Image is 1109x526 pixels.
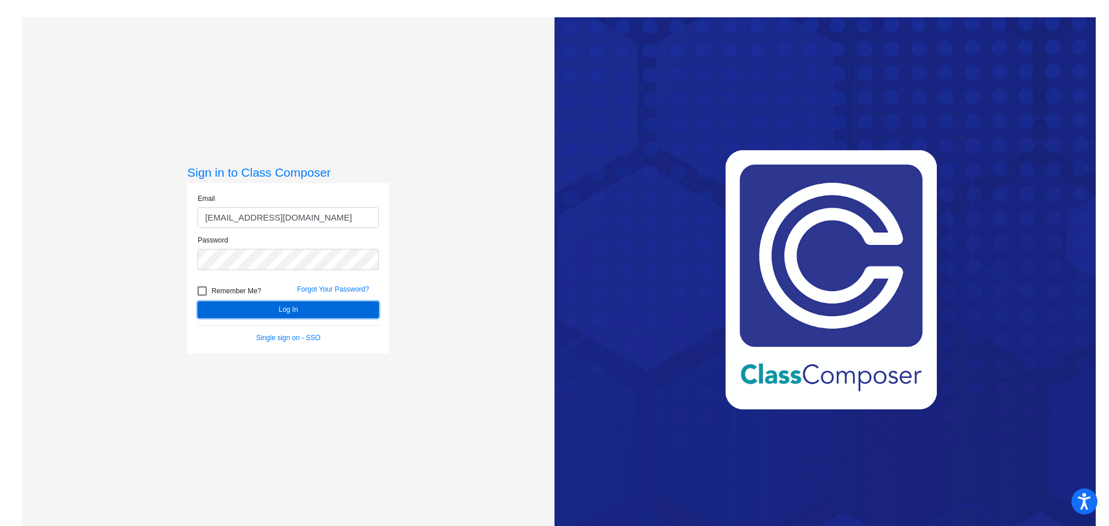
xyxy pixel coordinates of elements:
[211,284,261,298] span: Remember Me?
[198,301,379,318] button: Log In
[187,165,389,180] h3: Sign in to Class Composer
[198,235,228,245] label: Password
[256,334,321,342] a: Single sign on - SSO
[198,193,215,204] label: Email
[297,285,369,293] a: Forgot Your Password?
